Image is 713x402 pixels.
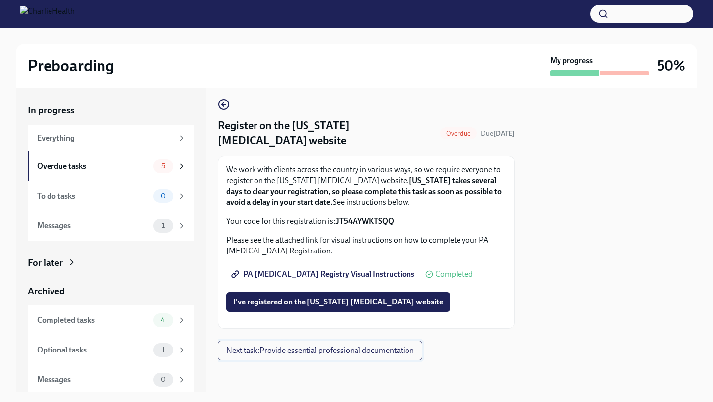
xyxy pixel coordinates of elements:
a: Messages0 [28,365,194,395]
p: We work with clients across the country in various ways, so we require everyone to register on th... [226,164,507,208]
a: Messages1 [28,211,194,241]
div: Completed tasks [37,315,150,326]
a: Everything [28,125,194,151]
span: 4 [155,316,171,324]
a: To do tasks0 [28,181,194,211]
a: In progress [28,104,194,117]
p: Your code for this registration is: [226,216,507,227]
div: Optional tasks [37,345,150,355]
strong: JT54AYWKTSQQ [335,216,394,226]
a: PA [MEDICAL_DATA] Registry Visual Instructions [226,264,421,284]
strong: [US_STATE] takes several days to clear your registration, so please complete this task as soon as... [226,176,502,207]
span: I've registered on the [US_STATE] [MEDICAL_DATA] website [233,297,443,307]
h2: Preboarding [28,56,114,76]
span: 1 [156,346,171,353]
span: Next task : Provide essential professional documentation [226,346,414,355]
div: Overdue tasks [37,161,150,172]
div: For later [28,256,63,269]
h3: 50% [657,57,685,75]
a: Completed tasks4 [28,305,194,335]
span: PA [MEDICAL_DATA] Registry Visual Instructions [233,269,414,279]
span: Completed [435,270,473,278]
span: Due [481,129,515,138]
img: CharlieHealth [20,6,75,22]
span: August 11th, 2025 09:00 [481,129,515,138]
div: Messages [37,374,150,385]
a: Overdue tasks5 [28,151,194,181]
a: For later [28,256,194,269]
div: Everything [37,133,173,144]
strong: [DATE] [493,129,515,138]
span: 5 [155,162,171,170]
button: I've registered on the [US_STATE] [MEDICAL_DATA] website [226,292,450,312]
p: Please see the attached link for visual instructions on how to complete your PA [MEDICAL_DATA] Re... [226,235,507,256]
button: Next task:Provide essential professional documentation [218,341,422,360]
strong: My progress [550,55,593,66]
a: Archived [28,285,194,298]
span: 0 [155,376,172,383]
a: Optional tasks1 [28,335,194,365]
span: Overdue [440,130,477,137]
h4: Register on the [US_STATE] [MEDICAL_DATA] website [218,118,436,148]
span: 1 [156,222,171,229]
div: Messages [37,220,150,231]
div: To do tasks [37,191,150,201]
span: 0 [155,192,172,200]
